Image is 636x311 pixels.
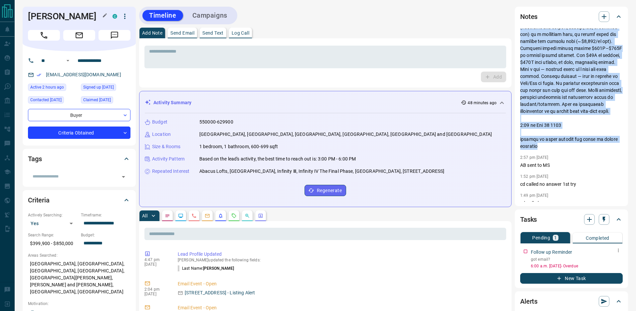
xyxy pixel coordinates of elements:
[152,143,181,150] p: Size & Rooms
[83,84,114,91] span: Signed up [DATE]
[83,97,111,103] span: Claimed [DATE]
[520,174,548,179] p: 1:52 pm [DATE]
[81,232,130,238] p: Budget:
[28,252,130,258] p: Areas Searched:
[531,263,623,269] p: 6:00 a.m. [DATE] - Overdue
[81,96,130,106] div: Mon Aug 11 2025
[203,266,234,271] span: [PERSON_NAME]
[245,213,250,218] svg: Opportunities
[28,84,78,93] div: Wed Aug 13 2025
[520,214,537,225] h2: Tasks
[144,292,168,296] p: [DATE]
[520,11,537,22] h2: Notes
[520,296,537,307] h2: Alerts
[144,257,168,262] p: 4:47 pm
[178,280,504,287] p: Email Event - Open
[520,181,623,188] p: cd called no answer 1st try
[586,236,609,240] p: Completed
[142,10,183,21] button: Timeline
[170,31,194,35] p: Send Email
[142,31,162,35] p: Add Note
[520,162,623,169] p: AB sent to MS
[520,200,623,207] p: cd pulled
[37,73,41,77] svg: Email Verified
[520,155,548,160] p: 2:57 pm [DATE]
[152,131,171,138] p: Location
[28,218,78,229] div: Yes
[144,287,168,292] p: 2:04 pm
[152,119,167,126] p: Budget
[28,258,130,297] p: [GEOGRAPHIC_DATA], [GEOGRAPHIC_DATA], [GEOGRAPHIC_DATA], [GEOGRAPHIC_DATA], [GEOGRAPHIC_DATA][PER...
[185,289,255,296] p: [STREET_ADDRESS] - Listing Alert
[30,97,62,103] span: Contacted [DATE]
[46,72,121,77] a: [EMAIL_ADDRESS][DOMAIN_NAME]
[199,131,492,138] p: [GEOGRAPHIC_DATA], [GEOGRAPHIC_DATA], [GEOGRAPHIC_DATA], [GEOGRAPHIC_DATA], [GEOGRAPHIC_DATA] and...
[205,213,210,218] svg: Emails
[199,143,278,150] p: 1 bedroom, 1 bathroom, 600-699 sqft
[144,262,168,267] p: [DATE]
[520,9,623,25] div: Notes
[520,211,623,227] div: Tasks
[199,168,444,175] p: Abacus Lofts, [GEOGRAPHIC_DATA], Infinity Ⅲ, Infinity IV The Final Phase, [GEOGRAPHIC_DATA], [STR...
[532,235,550,240] p: Pending
[520,273,623,284] button: New Task
[28,192,130,208] div: Criteria
[28,11,103,22] h1: [PERSON_NAME]
[28,127,130,139] div: Criteria Obtained
[81,84,130,93] div: Mon Feb 11 2013
[28,30,60,41] span: Call
[178,213,183,218] svg: Lead Browsing Activity
[531,249,572,256] p: Follow up Reminder
[119,172,128,181] button: Open
[28,195,50,205] h2: Criteria
[28,232,78,238] p: Search Range:
[305,185,346,196] button: Regenerate
[520,193,548,198] p: 1:49 pm [DATE]
[142,213,147,218] p: All
[202,31,224,35] p: Send Text
[81,212,130,218] p: Timeframe:
[153,99,191,106] p: Activity Summary
[28,301,130,307] p: Motivation:
[178,258,504,262] p: [PERSON_NAME] updated the following fields:
[231,213,237,218] svg: Requests
[468,100,497,106] p: 48 minutes ago
[28,238,78,249] p: $399,900 - $850,000
[28,154,42,164] h2: Tags
[191,213,197,218] svg: Calls
[112,14,117,19] div: condos.ca
[30,84,64,91] span: Active 2 hours ago
[531,256,623,262] p: got email?
[554,235,557,240] p: 1
[199,119,233,126] p: 550000-629900
[145,97,506,109] div: Activity Summary48 minutes ago
[178,251,504,258] p: Lead Profile Updated
[99,30,130,41] span: Message
[28,96,78,106] div: Mon Aug 04 2025
[218,213,223,218] svg: Listing Alerts
[152,155,185,162] p: Activity Pattern
[178,265,234,271] p: Last Name :
[28,109,130,121] div: Buyer
[28,151,130,167] div: Tags
[232,31,249,35] p: Log Call
[258,213,263,218] svg: Agent Actions
[199,155,356,162] p: Based on the lead's activity, the best time to reach out is: 3:00 PM - 6:00 PM
[165,213,170,218] svg: Notes
[152,168,189,175] p: Repeated Interest
[520,293,623,309] div: Alerts
[64,57,72,65] button: Open
[186,10,234,21] button: Campaigns
[63,30,95,41] span: Email
[28,212,78,218] p: Actively Searching:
